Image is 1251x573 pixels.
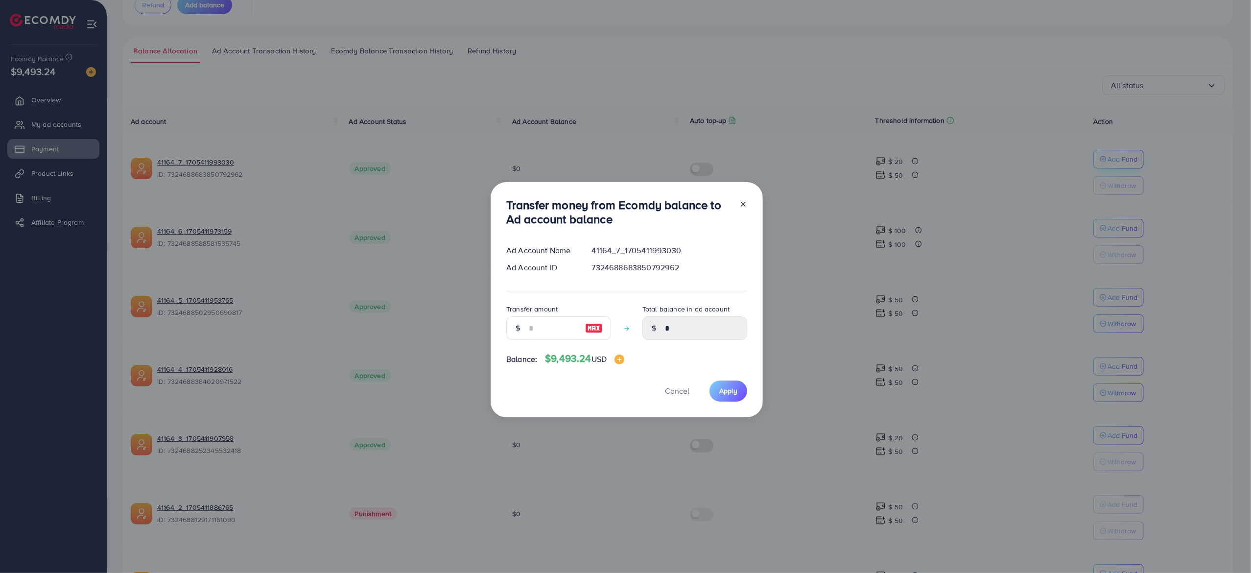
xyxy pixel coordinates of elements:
[585,322,603,334] img: image
[545,353,624,365] h4: $9,493.24
[709,381,747,402] button: Apply
[642,304,730,314] label: Total balance in ad account
[584,262,755,273] div: 7324688683850792962
[614,355,624,364] img: image
[498,245,584,256] div: Ad Account Name
[665,385,689,396] span: Cancel
[506,354,537,365] span: Balance:
[653,381,702,402] button: Cancel
[591,354,607,364] span: USD
[506,198,732,226] h3: Transfer money from Ecomdy balance to Ad account balance
[584,245,755,256] div: 41164_7_1705411993030
[506,304,558,314] label: Transfer amount
[1209,529,1244,566] iframe: Chat
[498,262,584,273] div: Ad Account ID
[719,386,737,396] span: Apply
